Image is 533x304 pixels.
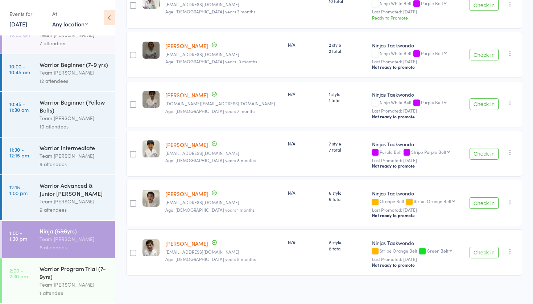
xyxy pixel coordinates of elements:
span: 1 style [329,91,366,97]
div: Ninja (5&6yrs) [40,227,109,235]
a: [PERSON_NAME] [165,141,208,148]
div: 10 attendees [40,122,109,131]
span: 2 total [329,48,366,54]
div: Ninja White Belt [372,51,460,57]
div: Team [PERSON_NAME] [40,197,109,206]
small: civalex@yahoo.com [165,249,282,254]
div: Warrior Program Trial (7-9yrs) [40,265,109,280]
span: Age: [DEMOGRAPHIC_DATA] years 7 months [165,108,255,114]
div: Purple Belt [421,1,443,5]
time: 12:15 - 1:00 pm [9,184,28,196]
div: Stripe Purple Belt [411,149,446,154]
span: Age: [DEMOGRAPHIC_DATA] years 1 months [165,207,255,213]
button: Check in [470,49,499,60]
div: Stripe Orange Belt [414,199,451,203]
div: Ninja White Belt [372,100,460,106]
a: 2:00 -2:30 pmWarrior Program Trial (7-9yrs)Team [PERSON_NAME]1 attendee [2,258,115,303]
div: Ninjas Taekwondo [372,42,460,49]
div: Team [PERSON_NAME] [40,114,109,122]
div: At [52,8,88,20]
small: Last Promoted: [DATE] [372,257,460,262]
img: image1716602151.png [142,239,160,256]
div: N/A [288,91,323,97]
a: 10:00 -10:45 amWarrior Beginner (7-9 yrs)Team [PERSON_NAME]12 attendees [2,54,115,91]
div: Events for [9,8,45,20]
div: Team [PERSON_NAME] [40,152,109,160]
a: 1:00 -1:30 pmNinja (5&6yrs)Team [PERSON_NAME]6 attendees [2,221,115,258]
a: [PERSON_NAME] [165,190,208,198]
div: Team [PERSON_NAME] [40,235,109,243]
div: 9 attendees [40,206,109,214]
span: 6 total [329,196,366,202]
small: Last Promoted: [DATE] [372,9,460,14]
a: 12:15 -1:00 pmWarrior Advanced & Junior [PERSON_NAME]Team [PERSON_NAME]9 attendees [2,175,115,220]
div: 7 attendees [40,39,109,47]
img: image1740778056.png [142,190,160,207]
div: Purple Belt [421,51,443,55]
time: 9:30 - 10:00 am [9,26,30,37]
small: rubenboop@gmail.com [165,151,282,156]
time: 10:45 - 11:30 am [9,101,29,113]
small: Last Promoted: [DATE] [372,158,460,163]
small: S_satyajeet@hotmail.com [165,2,282,7]
div: Stripe Orange Belt [372,248,460,254]
div: Orange Belt [372,199,460,205]
span: Age: [DEMOGRAPHIC_DATA] years 8 months [165,157,256,163]
a: [DATE] [9,20,27,28]
div: Ninja White Belt [372,1,460,7]
time: 2:00 - 2:30 pm [9,267,28,279]
img: image1754709860.png [142,91,160,108]
div: 6 attendees [40,243,109,252]
span: 8 total [329,245,366,252]
div: N/A [288,239,323,245]
button: Check in [470,247,499,258]
div: Warrior Intermediate [40,144,109,152]
span: 8 style [329,239,366,245]
span: 6 style [329,190,366,196]
img: image1754709829.png [142,42,160,59]
div: Ready to Promote [372,14,460,21]
div: N/A [288,42,323,48]
div: Team [PERSON_NAME] [40,68,109,77]
button: Check in [470,197,499,209]
div: Purple Belt [421,100,443,105]
time: 11:30 - 12:15 pm [9,147,29,158]
span: 1 total [329,97,366,103]
a: 10:45 -11:30 amWarrior Beginner (Yellow Belts)Team [PERSON_NAME]10 attendees [2,92,115,137]
span: Age: [DEMOGRAPHIC_DATA] years 5 months [165,256,256,262]
div: 9 attendees [40,160,109,168]
div: Green Belt [427,248,449,253]
div: N/A [288,140,323,147]
time: 1:00 - 1:30 pm [9,230,27,241]
div: Not ready to promote [372,262,460,268]
small: Last Promoted: [DATE] [372,59,460,64]
small: Last Promoted: [DATE] [372,207,460,212]
span: Age: [DEMOGRAPHIC_DATA] years 3 months [165,8,255,14]
div: Ninjas Taekwondo [372,140,460,148]
span: 2 style [329,42,366,48]
small: Last Promoted: [DATE] [372,108,460,113]
div: N/A [288,190,323,196]
div: Warrior Beginner (Yellow Belts) [40,98,109,114]
div: 12 attendees [40,77,109,85]
small: rahul.melbourne@gmail.com [165,101,282,106]
a: [PERSON_NAME] [165,42,208,50]
time: 10:00 - 10:45 am [9,63,30,75]
div: Ninjas Taekwondo [372,239,460,246]
div: Team [PERSON_NAME] [40,280,109,289]
div: Not ready to promote [372,212,460,218]
img: image1739585952.png [142,140,160,157]
div: Any location [52,20,88,28]
a: 11:30 -12:15 pmWarrior IntermediateTeam [PERSON_NAME]9 attendees [2,138,115,174]
div: Purple Belt [372,149,460,156]
span: 7 style [329,140,366,147]
small: jsliu27@gmail.com [165,200,282,205]
button: Check in [470,148,499,160]
span: Age: [DEMOGRAPHIC_DATA] years 10 months [165,58,257,64]
span: 7 total [329,147,366,153]
small: msnatc@outlook.com [165,52,282,57]
a: [PERSON_NAME] [165,240,208,247]
div: 1 attendee [40,289,109,297]
div: Not ready to promote [372,163,460,169]
div: Ninjas Taekwondo [372,91,460,98]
